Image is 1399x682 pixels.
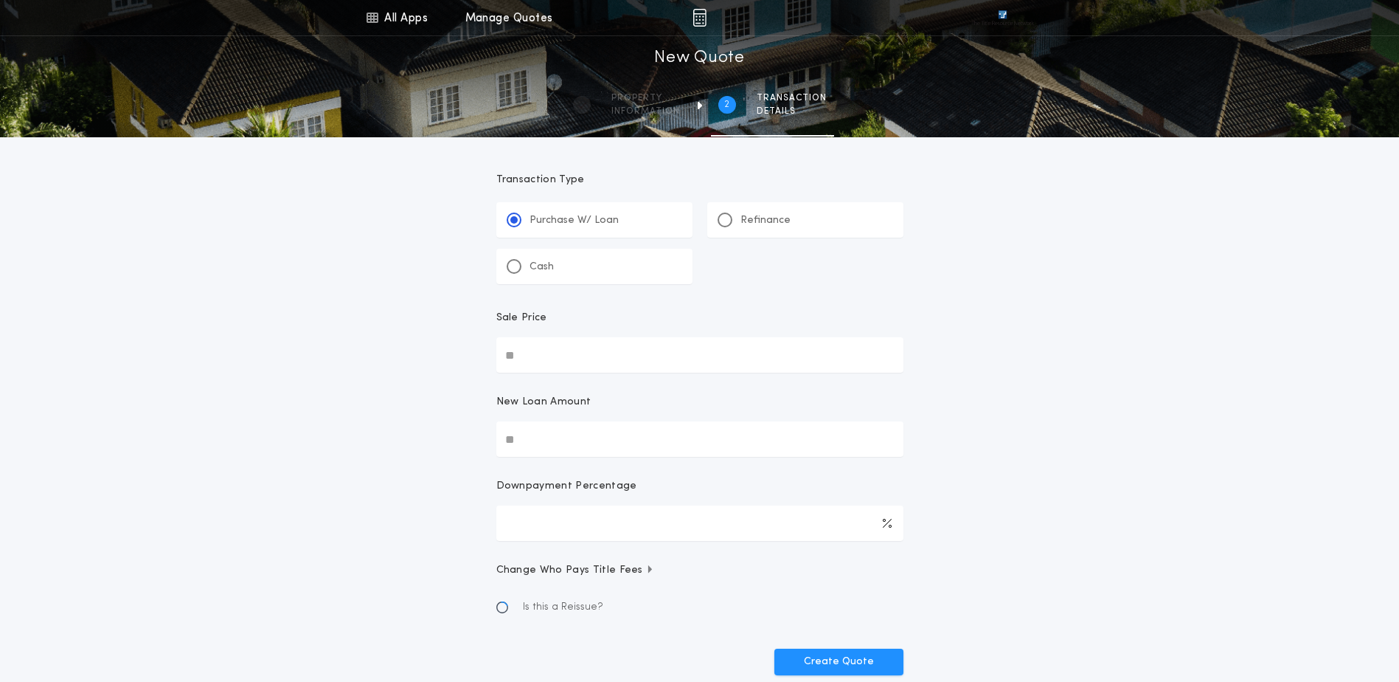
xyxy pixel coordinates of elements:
span: information [611,106,680,117]
p: Purchase W/ Loan [530,213,619,228]
span: Transaction [757,92,827,104]
span: Change Who Pays Title Fees [496,563,655,578]
button: Create Quote [774,649,903,675]
p: New Loan Amount [496,395,591,410]
button: Change Who Pays Title Fees [496,563,903,578]
p: Sale Price [496,311,547,325]
p: Transaction Type [496,173,903,187]
p: Cash [530,260,554,275]
input: Sale Price [496,337,903,373]
h1: New Quote [654,46,744,70]
span: Is this a Reissue? [523,600,603,615]
input: Downpayment Percentage [496,506,903,541]
p: Downpayment Percentage [496,479,637,494]
span: Property [611,92,680,104]
p: Refinance [740,213,791,228]
input: New Loan Amount [496,421,903,457]
h2: 2 [724,99,729,111]
span: details [757,106,827,117]
img: vs-icon [971,10,1033,25]
img: img [692,9,707,27]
